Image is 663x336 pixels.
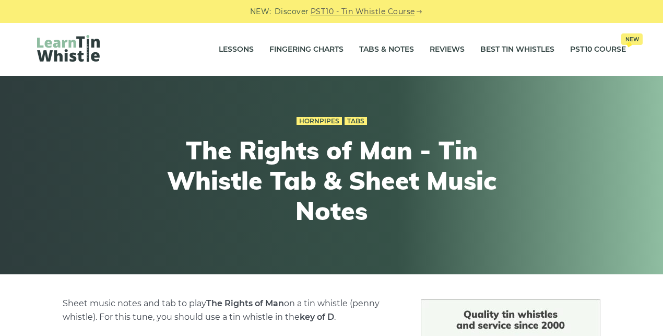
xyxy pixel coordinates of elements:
span: New [621,33,643,45]
a: Best Tin Whistles [480,37,554,63]
a: Tabs & Notes [359,37,414,63]
img: LearnTinWhistle.com [37,35,100,62]
a: Reviews [430,37,465,63]
a: Tabs [345,117,367,125]
a: Fingering Charts [269,37,344,63]
a: Hornpipes [297,117,342,125]
strong: key of D [300,312,334,322]
a: Lessons [219,37,254,63]
a: PST10 CourseNew [570,37,626,63]
p: Sheet music notes and tab to play on a tin whistle (penny whistle). For this tune, you should use... [63,297,396,324]
h1: The Rights of Man - Tin Whistle Tab & Sheet Music Notes [139,135,524,226]
strong: The Rights of Man [206,298,284,308]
